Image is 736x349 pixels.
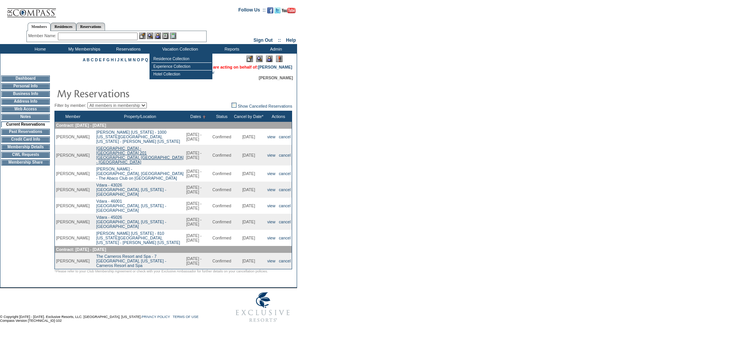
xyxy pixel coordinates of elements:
[185,253,211,269] td: [DATE] - [DATE]
[76,23,105,31] a: Reservations
[96,215,166,229] a: Vdara - 45026[GEOGRAPHIC_DATA], [US_STATE] - [GEOGRAPHIC_DATA]
[111,57,114,62] a: H
[128,57,131,62] a: M
[151,70,212,78] td: Hotel Collection
[282,10,296,14] a: Subscribe to our YouTube Channel
[279,236,291,240] a: cancel
[1,152,50,158] td: CWL Requests
[211,214,232,230] td: Confirmed
[141,315,170,319] a: PRIVACY POLICY
[7,2,56,18] img: Compass Home
[145,57,148,62] a: Q
[258,65,292,69] a: [PERSON_NAME]
[96,146,184,164] a: [GEOGRAPHIC_DATA] - [GEOGRAPHIC_DATA] 201[GEOGRAPHIC_DATA], [GEOGRAPHIC_DATA] - [GEOGRAPHIC_DATA]
[279,220,291,224] a: cancel
[267,7,273,13] img: Become our fan on Facebook
[185,129,211,145] td: [DATE] - [DATE]
[253,38,273,43] a: Sign Out
[279,203,291,208] a: cancel
[232,103,237,108] img: chk_off.JPG
[154,33,161,39] img: Impersonate
[1,83,50,89] td: Personal Info
[211,198,232,214] td: Confirmed
[211,182,232,198] td: Confirmed
[139,33,146,39] img: b_edit.gif
[185,230,211,246] td: [DATE] - [DATE]
[107,57,110,62] a: G
[267,220,275,224] a: view
[61,44,105,54] td: My Memberships
[96,254,166,268] a: The Carneros Resort and Spa - 7[GEOGRAPHIC_DATA], [US_STATE] - Carneros Resort and Spa
[96,199,166,213] a: Vdara - 46001[GEOGRAPHIC_DATA], [US_STATE] - [GEOGRAPHIC_DATA]
[115,57,116,62] a: I
[267,203,275,208] a: view
[185,214,211,230] td: [DATE] - [DATE]
[266,56,273,62] img: Impersonate
[282,8,296,13] img: Subscribe to our YouTube Channel
[201,115,206,118] img: Ascending
[55,230,91,246] td: [PERSON_NAME]
[96,231,180,245] a: [PERSON_NAME] [US_STATE] - 810[US_STATE][GEOGRAPHIC_DATA], [US_STATE] - [PERSON_NAME] [US_STATE]
[103,57,105,62] a: F
[204,70,214,75] a: Clear
[246,56,253,62] img: Edit Mode
[265,111,292,122] th: Actions
[267,171,275,176] a: view
[55,145,91,165] td: [PERSON_NAME]
[267,134,275,139] a: view
[1,159,50,165] td: Membership Share
[55,253,91,269] td: [PERSON_NAME]
[55,182,91,198] td: [PERSON_NAME]
[232,129,265,145] td: [DATE]
[125,57,127,62] a: L
[51,23,76,31] a: Residences
[66,114,80,119] a: Member
[173,315,199,319] a: TERMS OF USE
[259,75,293,80] span: [PERSON_NAME]
[1,121,50,127] td: Current Reservations
[278,38,281,43] span: ::
[232,145,265,165] td: [DATE]
[1,75,50,82] td: Dashboard
[57,85,210,101] img: pgTtlMyReservations.gif
[54,269,268,273] span: *Please refer to your Club Membership Agreement or check with your Exclusive Ambassador for furth...
[147,33,153,39] img: View
[170,33,176,39] img: b_calculator.gif
[209,44,253,54] td: Reports
[151,55,212,63] td: Residence Collection
[232,230,265,246] td: [DATE]
[185,198,211,214] td: [DATE] - [DATE]
[232,214,265,230] td: [DATE]
[185,182,211,198] td: [DATE] - [DATE]
[185,165,211,182] td: [DATE] - [DATE]
[105,44,149,54] td: Reservations
[1,91,50,97] td: Business Info
[279,153,291,157] a: cancel
[54,103,86,108] span: Filter by member:
[91,57,94,62] a: C
[274,10,281,14] a: Follow us on Twitter
[267,236,275,240] a: view
[279,171,291,176] a: cancel
[211,253,232,269] td: Confirmed
[141,57,144,62] a: P
[1,106,50,112] td: Web Access
[120,57,123,62] a: K
[55,198,91,214] td: [PERSON_NAME]
[56,247,106,252] span: Contract: [DATE] - [DATE]
[211,129,232,145] td: Confirmed
[28,23,51,31] a: Members
[238,7,266,16] td: Follow Us ::
[232,198,265,214] td: [DATE]
[267,187,275,192] a: view
[83,57,85,62] a: A
[95,57,98,62] a: D
[286,38,296,43] a: Help
[185,145,211,165] td: [DATE] - [DATE]
[149,44,209,54] td: Vacation Collection
[1,98,50,105] td: Address Info
[253,44,297,54] td: Admin
[124,114,156,119] a: Property/Location
[267,10,273,14] a: Become our fan on Facebook
[1,114,50,120] td: Notes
